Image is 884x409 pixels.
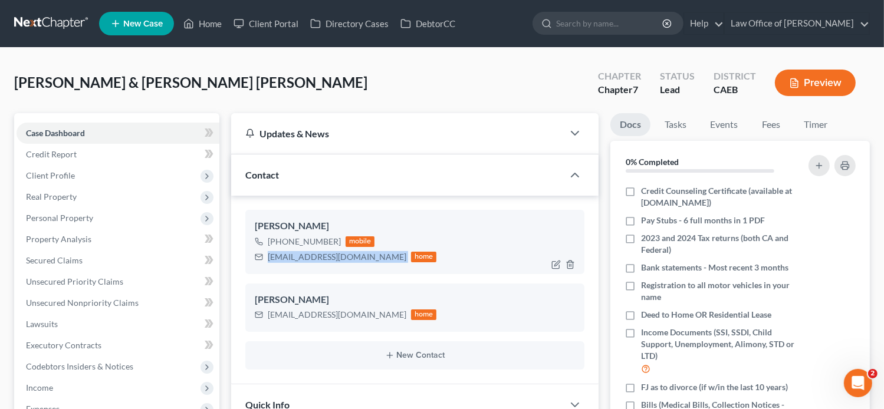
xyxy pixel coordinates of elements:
a: Law Office of [PERSON_NAME] [725,13,869,34]
a: Timer [794,113,837,136]
div: home [411,252,437,262]
div: Chapter [598,83,641,97]
a: Docs [610,113,650,136]
span: Secured Claims [26,255,83,265]
a: Credit Report [17,144,219,165]
span: 2 [868,369,878,378]
div: Updates & News [245,127,550,140]
a: Home [178,13,228,34]
span: Deed to Home OR Residential Lease [641,309,771,321]
div: mobile [346,236,375,247]
div: [PERSON_NAME] [255,219,576,233]
span: FJ as to divorce (if w/in the last 10 years) [641,381,788,393]
button: New Contact [255,351,576,360]
a: Lawsuits [17,314,219,335]
span: Personal Property [26,213,93,223]
a: Fees [752,113,790,136]
div: [PHONE_NUMBER] [268,236,341,248]
span: Contact [245,169,279,180]
span: Registration to all motor vehicles in your name [641,279,795,303]
div: home [411,309,437,320]
div: District [714,70,756,83]
div: CAEB [714,83,756,97]
span: Bank statements - Most recent 3 months [641,262,788,273]
span: Credit Counseling Certificate (available at [DOMAIN_NAME]) [641,185,795,209]
div: Status [660,70,695,83]
iframe: Intercom live chat [844,369,872,397]
span: Pay Stubs - 6 full months in 1 PDF [641,215,765,226]
div: [PERSON_NAME] [255,293,576,307]
a: Unsecured Nonpriority Claims [17,292,219,314]
span: Executory Contracts [26,340,101,350]
a: Property Analysis [17,229,219,250]
span: Client Profile [26,170,75,180]
a: Events [701,113,747,136]
input: Search by name... [556,12,664,34]
span: Unsecured Nonpriority Claims [26,298,139,308]
a: Case Dashboard [17,123,219,144]
a: Executory Contracts [17,335,219,356]
span: New Case [123,19,163,28]
button: Preview [775,70,856,96]
span: [PERSON_NAME] & [PERSON_NAME] [PERSON_NAME] [14,74,367,91]
span: Real Property [26,192,77,202]
span: Income [26,382,53,392]
span: Property Analysis [26,234,91,244]
a: DebtorCC [395,13,461,34]
strong: 0% Completed [626,157,679,167]
span: 2023 and 2024 Tax returns (both CA and Federal) [641,232,795,256]
span: Unsecured Priority Claims [26,276,123,286]
span: Income Documents (SSI, SSDI, Child Support, Unemployment, Alimony, STD or LTD) [641,326,795,362]
div: [EMAIL_ADDRESS][DOMAIN_NAME] [268,309,406,321]
div: Lead [660,83,695,97]
div: Chapter [598,70,641,83]
a: Directory Cases [304,13,395,34]
a: Client Portal [228,13,304,34]
div: [EMAIL_ADDRESS][DOMAIN_NAME] [268,251,406,263]
a: Help [684,13,724,34]
span: 7 [633,84,638,95]
span: Codebtors Insiders & Notices [26,361,133,371]
span: Lawsuits [26,319,58,329]
span: Credit Report [26,149,77,159]
a: Secured Claims [17,250,219,271]
span: Case Dashboard [26,128,85,138]
a: Unsecured Priority Claims [17,271,219,292]
a: Tasks [655,113,696,136]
